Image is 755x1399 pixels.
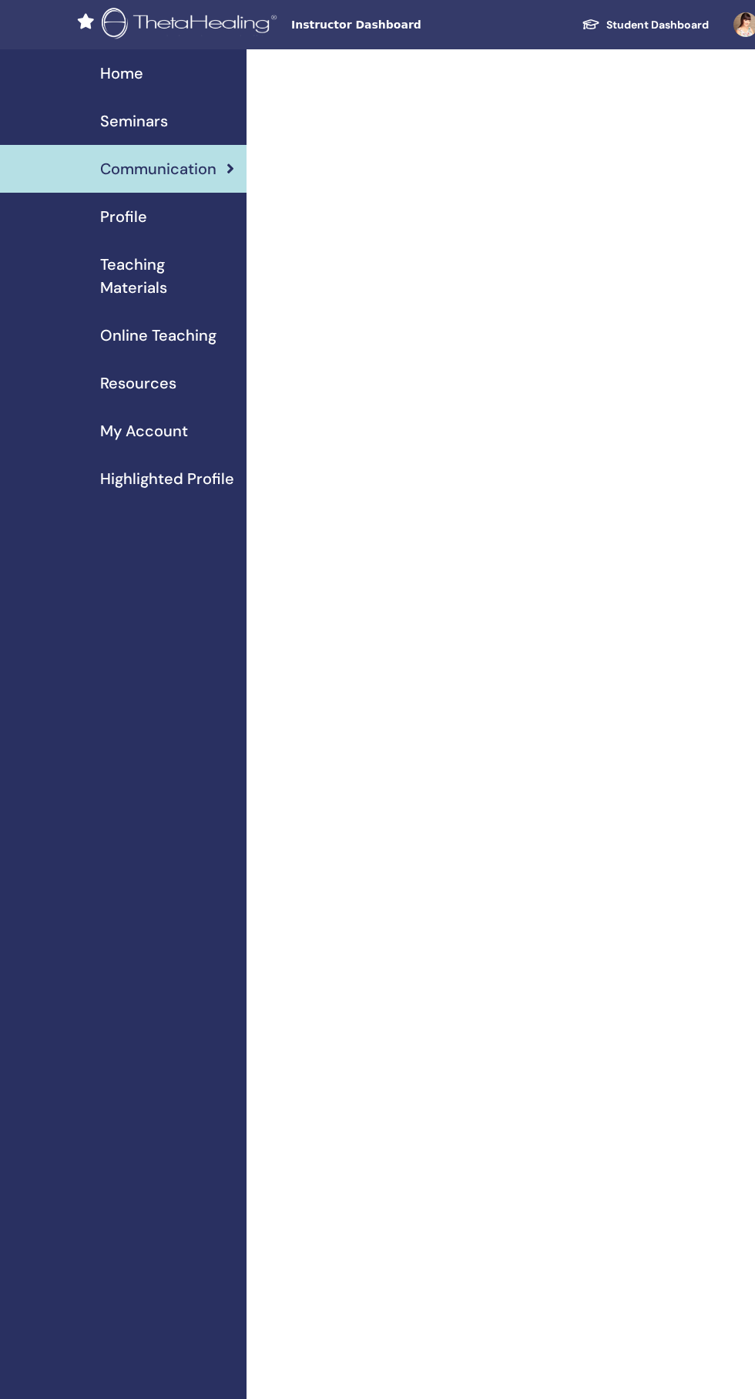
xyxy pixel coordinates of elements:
[100,62,143,85] span: Home
[582,18,600,31] img: graduation-cap-white.svg
[291,17,522,33] span: Instructor Dashboard
[100,324,216,347] span: Online Teaching
[100,372,176,395] span: Resources
[100,205,147,228] span: Profile
[100,467,234,490] span: Highlighted Profile
[100,253,234,299] span: Teaching Materials
[102,8,282,42] img: logo.png
[569,11,721,39] a: Student Dashboard
[100,419,188,442] span: My Account
[100,109,168,133] span: Seminars
[100,157,216,180] span: Communication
